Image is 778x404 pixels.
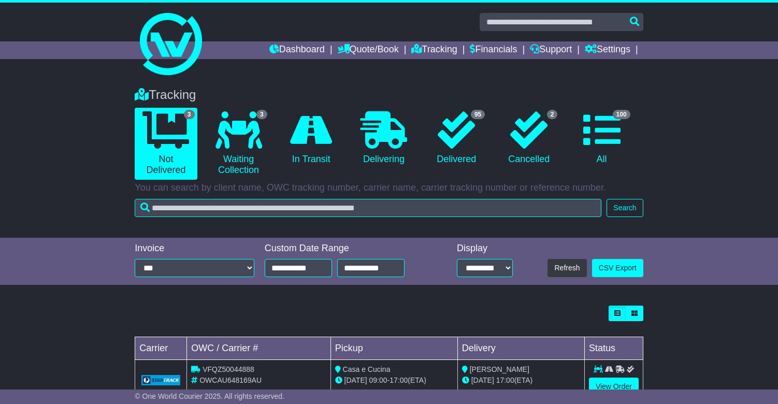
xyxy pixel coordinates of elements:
td: OWC / Carrier # [187,337,330,360]
a: Delivering [353,108,415,169]
span: [PERSON_NAME] [470,365,529,373]
div: (ETA) [462,375,580,386]
td: Carrier [135,337,187,360]
a: 100 All [570,108,632,169]
div: Display [457,243,513,254]
div: Tracking [129,88,648,103]
span: © One World Courier 2025. All rights reserved. [135,392,284,400]
span: OWCAU648169AU [199,376,262,384]
a: In Transit [280,108,342,169]
img: GetCarrierServiceLogo [141,375,180,385]
a: 95 Delivered [425,108,487,169]
a: 3 Waiting Collection [208,108,270,180]
span: 95 [471,110,485,119]
span: [DATE] [471,376,494,384]
td: Delivery [457,337,584,360]
span: 17:00 [496,376,514,384]
a: Dashboard [269,41,325,59]
td: Pickup [330,337,457,360]
span: 2 [547,110,558,119]
div: Custom Date Range [265,243,427,254]
a: Support [530,41,572,59]
span: 3 [256,110,267,119]
a: Quote/Book [338,41,399,59]
span: 09:00 [369,376,387,384]
a: 3 Not Delivered [135,108,197,180]
span: 17:00 [390,376,408,384]
a: 2 Cancelled [498,108,560,169]
button: Search [607,199,643,217]
span: 3 [184,110,195,119]
a: View Order [589,378,639,396]
p: You can search by client name, OWC tracking number, carrier name, carrier tracking number or refe... [135,182,643,194]
a: Tracking [411,41,457,59]
span: VFQZ50044888 [203,365,254,373]
a: CSV Export [592,259,643,277]
span: Casa e Cucina [343,365,391,373]
span: 100 [613,110,630,119]
a: Settings [585,41,630,59]
div: - (ETA) [335,375,453,386]
td: Status [584,337,643,360]
div: Invoice [135,243,254,254]
span: [DATE] [344,376,367,384]
button: Refresh [548,259,586,277]
a: Financials [470,41,517,59]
